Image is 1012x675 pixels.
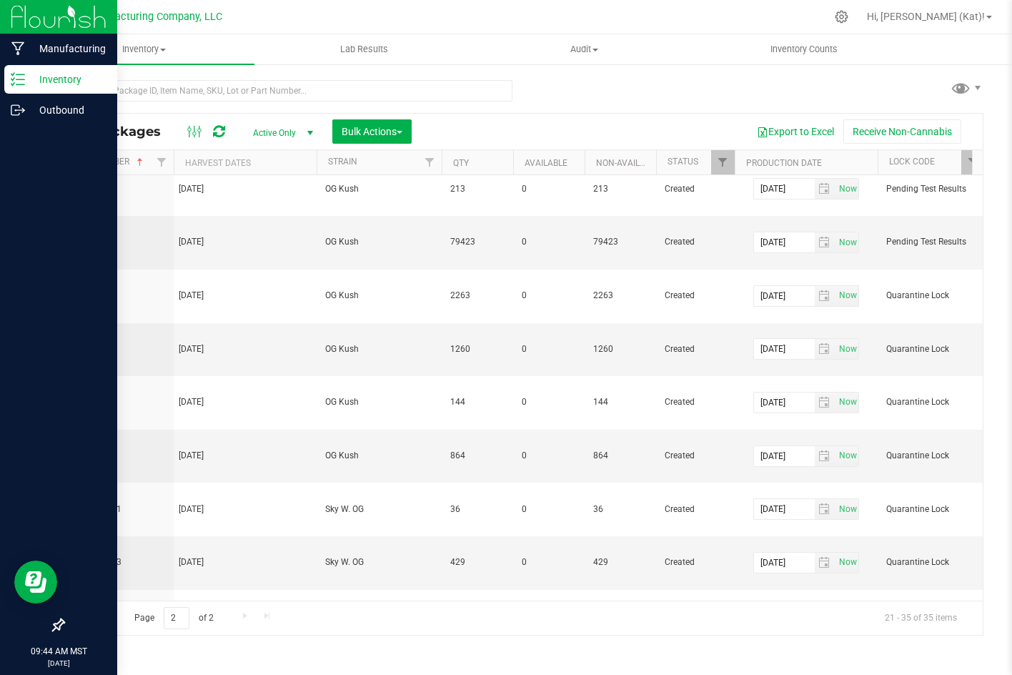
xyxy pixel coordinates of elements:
[873,607,968,629] span: 21 - 35 of 35 items
[74,124,175,139] span: All Packages
[75,556,165,569] span: UW100G-23
[835,179,860,199] span: Set Current date
[835,232,860,253] span: Set Current date
[522,395,576,409] span: 0
[450,289,505,302] span: 2263
[835,445,860,466] span: Set Current date
[25,102,111,119] p: Outbound
[835,232,858,252] span: select
[711,150,735,174] a: Filter
[886,182,976,196] span: Pending Test Results
[835,285,860,306] span: Set Current date
[665,235,726,249] span: Created
[886,556,976,569] span: Quarantine Lock
[179,395,312,409] div: Value 1: 2024-04-05
[174,150,317,175] th: Harvest Dates
[593,449,648,463] span: 864
[668,157,698,167] a: Status
[325,395,433,409] span: OG Kush
[886,235,976,249] span: Pending Test Results
[453,158,469,168] a: Qty
[328,157,357,167] a: Strain
[75,182,165,196] span: ST100G-41
[179,343,312,356] div: Value 1: 2024-04-05
[593,556,648,569] span: 429
[665,343,726,356] span: Created
[179,182,312,196] div: Value 1: 2024-11-19
[450,235,505,249] span: 79423
[11,41,25,56] inline-svg: Manufacturing
[665,182,726,196] span: Created
[751,43,857,56] span: Inventory Counts
[833,10,850,24] div: Manage settings
[835,339,858,359] span: select
[75,449,165,463] span: ST300G-8
[179,289,312,302] div: Value 1: 2024-01-03
[835,286,858,306] span: select
[179,235,312,249] div: Value 1: 2024-11-19
[11,103,25,117] inline-svg: Outbound
[11,72,25,87] inline-svg: Inventory
[14,561,57,603] iframe: Resource center
[325,182,433,196] span: OG Kush
[179,556,312,569] div: Value 1: 2025-02-03
[332,119,412,144] button: Bulk Actions
[522,289,576,302] span: 0
[325,503,433,516] span: Sky W. OG
[665,556,726,569] span: Created
[665,395,726,409] span: Created
[593,395,648,409] span: 144
[815,339,835,359] span: select
[596,158,660,168] a: Non-Available
[835,392,860,413] span: Set Current date
[835,446,858,466] span: select
[25,71,111,88] p: Inventory
[75,503,165,516] span: UW100G-21
[325,343,433,356] span: OG Kush
[122,607,225,629] span: Page of 2
[815,499,835,519] span: select
[961,150,985,174] a: Filter
[815,393,835,413] span: select
[34,34,254,64] a: Inventory
[746,158,822,168] a: Production Date
[75,395,165,409] span: ST300G-7
[450,343,505,356] span: 1260
[522,556,576,569] span: 0
[665,449,726,463] span: Created
[593,182,648,196] span: 213
[835,553,858,573] span: select
[694,34,914,64] a: Inventory Counts
[835,552,860,573] span: Set Current date
[418,150,442,174] a: Filter
[835,499,858,519] span: select
[321,43,407,56] span: Lab Results
[475,43,694,56] span: Audit
[450,182,505,196] span: 213
[450,395,505,409] span: 144
[665,503,726,516] span: Created
[450,449,505,463] span: 864
[835,499,860,520] span: Set Current date
[6,645,111,658] p: 09:44 AM MST
[522,449,576,463] span: 0
[593,235,648,249] span: 79423
[63,80,512,102] input: Search Package ID, Item Name, SKU, Lot or Part Number...
[889,157,935,167] a: Lock Code
[835,179,858,199] span: select
[815,286,835,306] span: select
[522,343,576,356] span: 0
[835,393,858,413] span: select
[886,449,976,463] span: Quarantine Lock
[450,556,505,569] span: 429
[522,182,576,196] span: 0
[522,503,576,516] span: 0
[593,503,648,516] span: 36
[593,289,648,302] span: 2263
[254,34,475,64] a: Lab Results
[748,119,843,144] button: Export to Excel
[325,235,433,249] span: OG Kush
[75,289,165,302] span: ST20GS-5
[325,449,433,463] span: OG Kush
[886,343,976,356] span: Quarantine Lock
